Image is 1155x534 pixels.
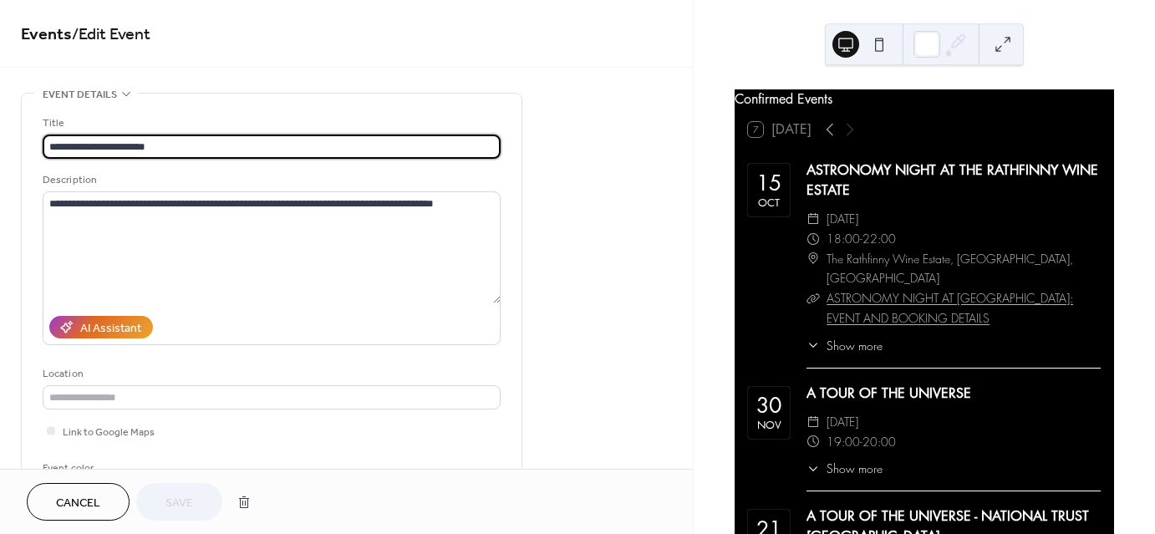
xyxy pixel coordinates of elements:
span: Show more [827,337,883,354]
div: Title [43,114,497,132]
div: 30 [756,395,781,416]
button: ​Show more [806,337,883,354]
div: Oct [758,197,780,208]
div: ​ [806,229,820,249]
span: The Rathfinny Wine Estate, [GEOGRAPHIC_DATA], [GEOGRAPHIC_DATA] [827,249,1101,289]
div: ​ [806,288,820,308]
a: ASTRONOMY NIGHT AT [GEOGRAPHIC_DATA]: EVENT AND BOOKING DETAILS [827,290,1073,326]
div: Event color [43,460,168,477]
span: Event details [43,86,117,104]
div: ​ [806,412,820,432]
button: Cancel [27,483,130,521]
button: ​Show more [806,460,883,477]
span: [DATE] [827,412,858,432]
span: 20:00 [862,432,896,452]
button: AI Assistant [49,316,153,338]
div: Location [43,365,497,383]
div: ​ [806,337,820,354]
span: 19:00 [827,432,860,452]
span: [DATE] [827,209,858,229]
a: Events [21,18,72,51]
div: 15 [756,173,781,194]
div: ​ [806,460,820,477]
div: ​ [806,249,820,269]
div: AI Assistant [80,320,141,338]
span: - [860,432,862,452]
div: Description [43,171,497,189]
span: 22:00 [862,229,896,249]
span: Show more [827,460,883,477]
div: A TOUR OF THE UNIVERSE [806,384,1101,404]
span: - [860,229,862,249]
span: / Edit Event [72,18,150,51]
span: 18:00 [827,229,860,249]
a: ASTRONOMY NIGHT AT THE RATHFINNY WINE ESTATE [806,161,1098,199]
span: Link to Google Maps [63,424,155,441]
span: Cancel [56,495,100,512]
div: ​ [806,432,820,452]
div: Nov [757,420,781,430]
div: Confirmed Events [735,89,1114,109]
div: ​ [806,209,820,229]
